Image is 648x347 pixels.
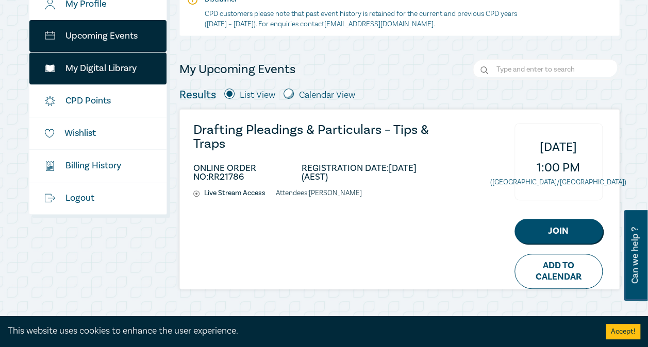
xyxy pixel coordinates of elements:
a: Add to Calendar [514,254,603,289]
li: Attendees: [PERSON_NAME] [276,189,362,198]
a: CPD Points [29,85,167,117]
span: Can we help ? [630,216,640,294]
a: Join [514,219,603,244]
label: List View [240,89,275,102]
a: My Digital Library [29,53,167,84]
a: Wishlist [29,117,167,149]
a: $Billing History [29,150,167,182]
li: ONLINE ORDER NO: RR21786 [193,164,301,181]
p: CPD customers please note that past event history is retained for the current and previous CPD ye... [205,9,522,29]
label: Calendar View [299,89,355,102]
input: Search [473,59,620,80]
a: [EMAIL_ADDRESS][DOMAIN_NAME] [324,20,434,29]
div: This website uses cookies to enhance the user experience. [8,324,590,338]
span: [DATE] [540,137,577,158]
a: Logout [29,182,167,214]
li: REGISTRATION DATE: [DATE] (AEST) [301,164,433,181]
li: Live Stream Access [193,189,276,198]
a: Upcoming Events [29,20,167,52]
h5: Results [179,88,216,101]
small: ([GEOGRAPHIC_DATA]/[GEOGRAPHIC_DATA]) [490,178,626,186]
tspan: $ [47,163,49,167]
span: 1:00 PM [537,158,580,178]
h4: My Upcoming Events [179,61,295,78]
button: Accept cookies [606,324,640,339]
a: Drafting Pleadings & Particulars – Tips & Traps [193,123,434,151]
